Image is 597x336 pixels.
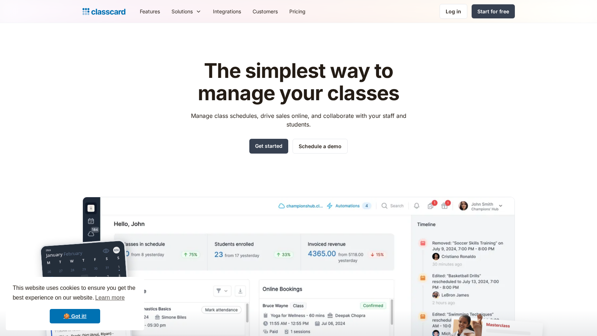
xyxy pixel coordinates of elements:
[207,3,247,19] a: Integrations
[284,3,311,19] a: Pricing
[184,60,413,104] h1: The simplest way to manage your classes
[249,139,288,154] a: Get started
[184,111,413,129] p: Manage class schedules, drive sales online, and collaborate with your staff and students.
[171,8,193,15] div: Solutions
[477,8,509,15] div: Start for free
[247,3,284,19] a: Customers
[134,3,166,19] a: Features
[166,3,207,19] div: Solutions
[472,4,515,18] a: Start for free
[13,284,137,303] span: This website uses cookies to ensure you get the best experience on our website.
[293,139,348,154] a: Schedule a demo
[50,309,100,323] a: dismiss cookie message
[446,8,461,15] div: Log in
[83,6,125,17] a: home
[6,277,144,330] div: cookieconsent
[94,292,126,303] a: learn more about cookies
[440,4,467,19] a: Log in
